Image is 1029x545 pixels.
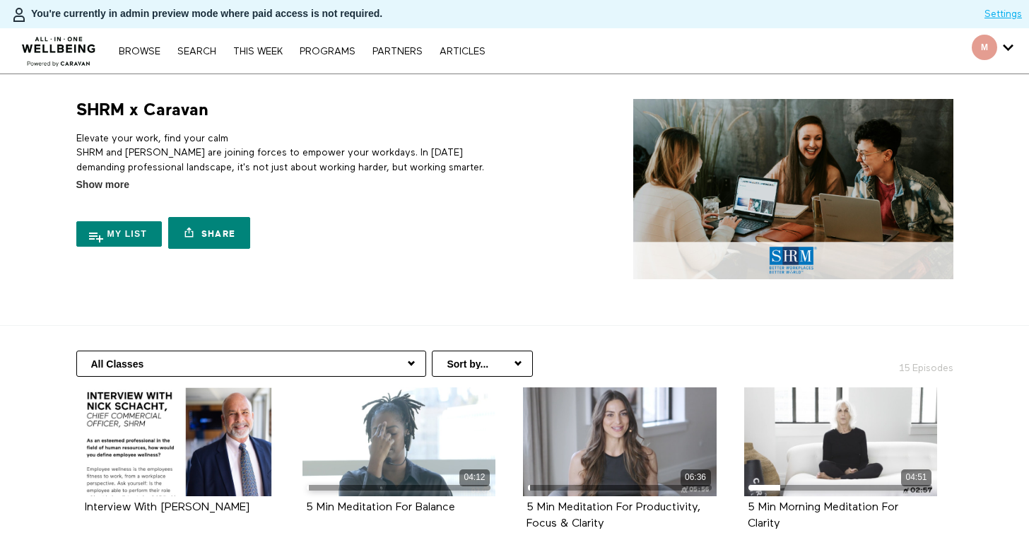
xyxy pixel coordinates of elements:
a: 5 Min Morning Meditation For Clarity 04:51 [744,387,938,496]
a: THIS WEEK [226,47,290,57]
div: Secondary [961,28,1024,74]
h1: SHRM x Caravan [76,99,208,121]
p: Elevate your work, find your calm SHRM and [PERSON_NAME] are joining forces to empower your workd... [76,131,510,218]
a: 5 Min Morning Meditation For Clarity [748,502,898,529]
button: My list [76,221,163,247]
a: PROGRAMS [293,47,363,57]
strong: 5 Min Meditation For Balance [306,502,455,513]
a: Browse [112,47,167,57]
a: Interview With Nick Schacht [81,387,275,496]
nav: Primary [112,44,492,58]
div: 04:12 [459,469,490,486]
a: Interview With [PERSON_NAME] [85,502,249,512]
a: ARTICLES [433,47,493,57]
img: CARAVAN [16,26,102,69]
a: 5 Min Meditation For Productivity, Focus & Clarity 06:36 [523,387,717,496]
a: 5 Min Meditation For Balance 04:12 [302,387,496,496]
div: 06:36 [681,469,711,486]
a: Share [168,217,250,249]
img: person-bdfc0eaa9744423c596e6e1c01710c89950b1dff7c83b5d61d716cfd8139584f.svg [11,6,28,23]
a: PARTNERS [365,47,430,57]
a: Search [170,47,223,57]
strong: Interview With Nick Schacht [85,502,249,513]
a: 5 Min Meditation For Productivity, Focus & Clarity [527,502,700,529]
a: Settings [984,7,1022,21]
img: SHRM x Caravan [633,99,953,279]
h2: 15 Episodes [803,351,962,375]
a: 5 Min Meditation For Balance [306,502,455,512]
div: 04:51 [901,469,931,486]
span: Show more [76,177,129,192]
